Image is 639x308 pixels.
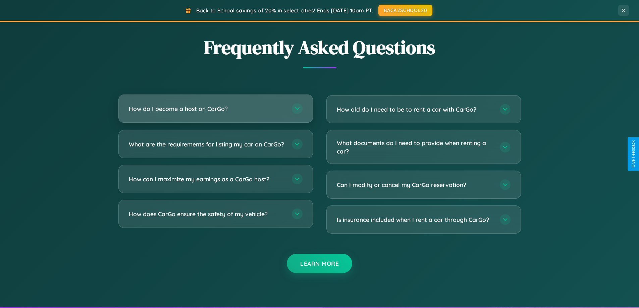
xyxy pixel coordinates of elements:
[378,5,432,16] button: BACK2SCHOOL20
[337,181,493,189] h3: Can I modify or cancel my CarGo reservation?
[631,140,636,168] div: Give Feedback
[337,139,493,155] h3: What documents do I need to provide when renting a car?
[129,175,285,183] h3: How can I maximize my earnings as a CarGo host?
[287,254,352,273] button: Learn More
[337,105,493,114] h3: How old do I need to be to rent a car with CarGo?
[129,105,285,113] h3: How do I become a host on CarGo?
[129,210,285,218] h3: How does CarGo ensure the safety of my vehicle?
[337,215,493,224] h3: Is insurance included when I rent a car through CarGo?
[118,35,521,60] h2: Frequently Asked Questions
[129,140,285,148] h3: What are the requirements for listing my car on CarGo?
[196,7,373,14] span: Back to School savings of 20% in select cities! Ends [DATE] 10am PT.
